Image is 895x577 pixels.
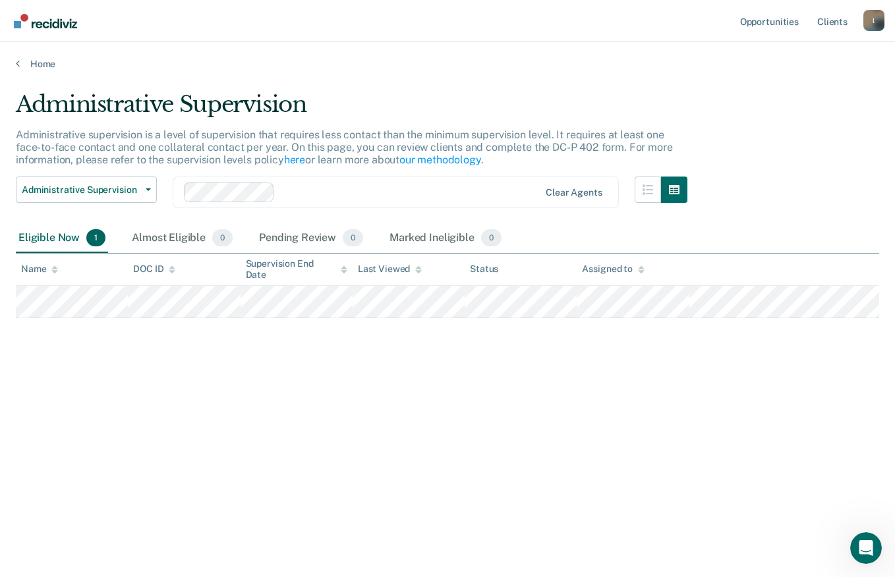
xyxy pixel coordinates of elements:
div: Administrative Supervision [16,91,687,128]
div: Status [470,263,498,275]
div: Almost Eligible0 [129,224,235,253]
button: Profile dropdown button [863,10,884,31]
div: l [863,10,884,31]
div: Pending Review0 [256,224,366,253]
iframe: Intercom live chat [850,532,882,564]
div: Supervision End Date [246,258,347,281]
div: Name [21,263,58,275]
span: 0 [212,229,233,246]
div: Last Viewed [358,263,422,275]
div: Assigned to [582,263,644,275]
div: Eligible Now1 [16,224,108,253]
span: Administrative Supervision [22,184,140,196]
div: Marked Ineligible0 [387,224,504,253]
div: DOC ID [133,263,175,275]
span: 0 [481,229,502,246]
p: Administrative supervision is a level of supervision that requires less contact than the minimum ... [16,128,672,166]
a: Home [16,58,879,70]
div: Clear agents [546,187,602,198]
img: Recidiviz [14,14,77,28]
a: our methodology [399,153,481,166]
span: 0 [343,229,363,246]
button: Administrative Supervision [16,177,157,203]
span: 1 [86,229,105,246]
a: here [284,153,305,166]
